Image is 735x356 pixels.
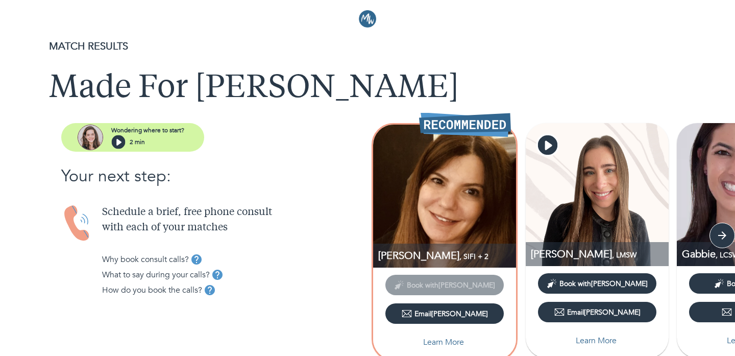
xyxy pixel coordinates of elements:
[61,123,204,152] button: assistantWondering where to start?2 min
[423,336,464,348] p: Learn More
[531,247,669,261] p: LMSW
[49,70,686,107] h1: Made For [PERSON_NAME]
[189,252,204,267] button: tooltip
[385,303,504,324] button: Email[PERSON_NAME]
[526,123,669,266] img: Gabrielle Gerstman profile
[49,39,686,54] p: MATCH RESULTS
[459,252,488,262] span: , SIFI + 2
[385,280,504,290] span: This provider has not yet shared their calendar link. Please email the provider to schedule
[576,335,617,347] p: Learn More
[210,267,225,282] button: tooltip
[373,125,516,268] img: Melissa Samuel profile
[102,253,189,266] p: Why book consult calls?
[538,273,656,294] button: Book with[PERSON_NAME]
[130,137,145,147] p: 2 min
[385,332,504,352] button: Learn More
[102,284,202,296] p: How do you book the calls?
[102,205,367,235] p: Schedule a brief, free phone consult with each of your matches
[111,126,184,135] p: Wondering where to start?
[202,282,217,298] button: tooltip
[612,250,636,260] span: , LMSW
[102,269,210,281] p: What to say during your calls?
[538,330,656,351] button: Learn More
[61,164,367,188] p: Your next step:
[559,279,648,289] span: Book with [PERSON_NAME]
[378,249,516,263] p: SIFI, LCSW, LCSW-R
[538,302,656,322] button: Email[PERSON_NAME]
[419,112,511,137] img: Recommended Therapist
[359,10,376,28] img: Logo
[78,125,103,150] img: assistant
[554,307,641,317] div: Email [PERSON_NAME]
[61,205,94,242] img: Handset
[402,308,488,319] div: Email [PERSON_NAME]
